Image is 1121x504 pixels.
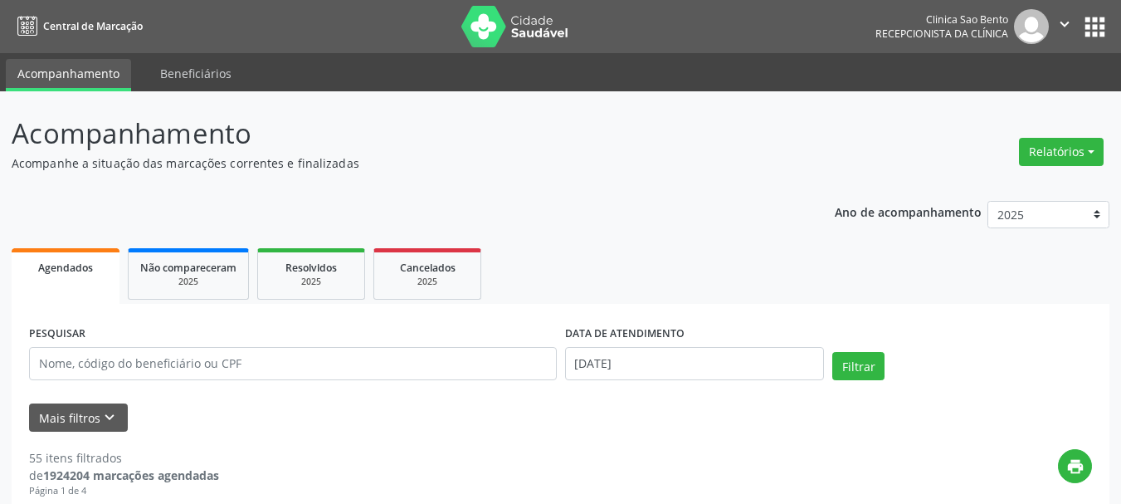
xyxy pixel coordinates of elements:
button: Mais filtroskeyboard_arrow_down [29,404,128,433]
div: Página 1 de 4 [29,484,219,498]
div: 55 itens filtrados [29,449,219,467]
p: Acompanhe a situação das marcações correntes e finalizadas [12,154,780,172]
input: Selecione um intervalo [565,347,825,380]
i: print [1066,458,1084,476]
strong: 1924204 marcações agendadas [43,467,219,483]
p: Ano de acompanhamento [835,201,982,222]
a: Central de Marcação [12,12,143,40]
span: Central de Marcação [43,19,143,33]
button: print [1058,449,1092,483]
div: de [29,467,219,484]
label: PESQUISAR [29,321,85,347]
span: Não compareceram [140,261,236,275]
a: Acompanhamento [6,59,131,91]
button: Relatórios [1019,138,1104,166]
div: 2025 [270,276,353,288]
i:  [1055,15,1074,33]
input: Nome, código do beneficiário ou CPF [29,347,557,380]
span: Recepcionista da clínica [875,27,1008,41]
span: Agendados [38,261,93,275]
div: Clinica Sao Bento [875,12,1008,27]
button:  [1049,9,1080,44]
button: apps [1080,12,1109,42]
label: DATA DE ATENDIMENTO [565,321,685,347]
img: img [1014,9,1049,44]
div: 2025 [140,276,236,288]
a: Beneficiários [149,59,243,88]
p: Acompanhamento [12,113,780,154]
i: keyboard_arrow_down [100,409,119,427]
div: 2025 [386,276,469,288]
span: Cancelados [400,261,456,275]
span: Resolvidos [285,261,337,275]
button: Filtrar [832,352,885,380]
